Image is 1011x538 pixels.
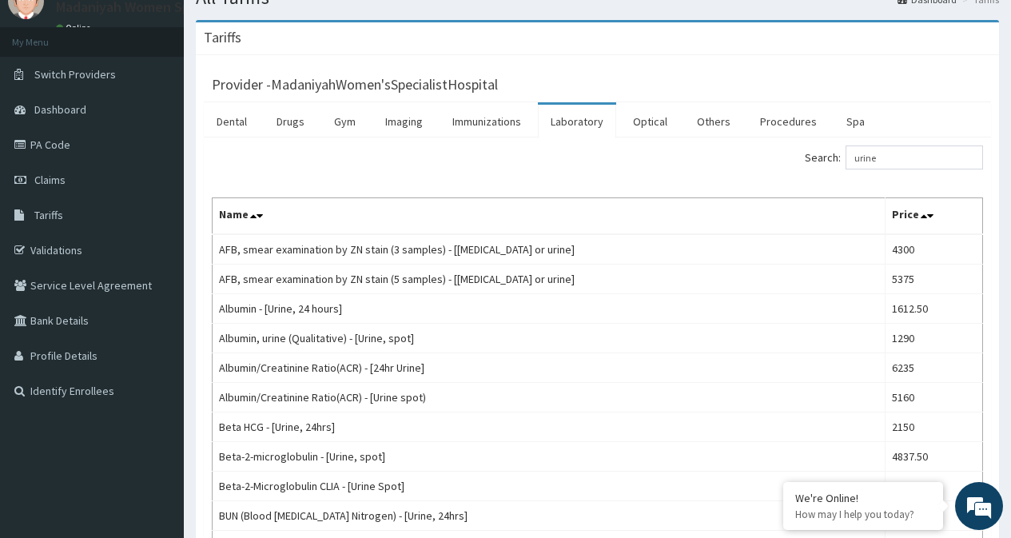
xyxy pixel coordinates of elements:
td: 1290 [885,324,982,353]
img: d_794563401_company_1708531726252_794563401 [30,80,65,120]
td: AFB, smear examination by ZN stain (3 samples) - [[MEDICAL_DATA] or urine] [213,234,886,265]
span: Dashboard [34,102,86,117]
td: Albumin/Creatinine Ratio(ACR) - [Urine spot) [213,383,886,412]
td: Beta-2-Microglobulin CLIA - [Urine Spot] [213,472,886,501]
td: 1612.50 [885,294,982,324]
td: 5375 [885,265,982,294]
span: Switch Providers [34,67,116,82]
td: Beta-2-microglobulin - [Urine, spot] [213,442,886,472]
label: Search: [805,145,983,169]
div: Minimize live chat window [262,8,301,46]
td: 2150 [885,412,982,442]
a: Immunizations [440,105,534,138]
th: Name [213,198,886,235]
td: 6235 [885,353,982,383]
td: 6987.50 [885,472,982,501]
td: BUN (Blood [MEDICAL_DATA] Nitrogen) - [Urine, 24hrs] [213,501,886,531]
div: We're Online! [795,491,931,505]
td: Albumin, urine (Qualitative) - [Urine, spot] [213,324,886,353]
p: How may I help you today? [795,508,931,521]
span: Tariffs [34,208,63,222]
div: Chat with us now [83,90,269,110]
td: 4837.50 [885,442,982,472]
a: Procedures [747,105,830,138]
a: Drugs [264,105,317,138]
a: Dental [204,105,260,138]
td: Beta HCG - [Urine, 24hrs] [213,412,886,442]
h3: Tariffs [204,30,241,45]
td: Albumin - [Urine, 24 hours] [213,294,886,324]
td: AFB, smear examination by ZN stain (5 samples) - [[MEDICAL_DATA] or urine] [213,265,886,294]
a: Gym [321,105,368,138]
th: Price [885,198,982,235]
a: Online [56,22,94,34]
h3: Provider - MadaniyahWomen'sSpecialistHospital [212,78,498,92]
td: 5160 [885,383,982,412]
span: We're online! [93,165,221,326]
span: Claims [34,173,66,187]
a: Others [684,105,743,138]
a: Optical [620,105,680,138]
input: Search: [846,145,983,169]
textarea: Type your message and hit 'Enter' [8,364,304,420]
td: Albumin/Creatinine Ratio(ACR) - [24hr Urine] [213,353,886,383]
a: Laboratory [538,105,616,138]
a: Imaging [372,105,436,138]
td: 4300 [885,234,982,265]
a: Spa [834,105,878,138]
